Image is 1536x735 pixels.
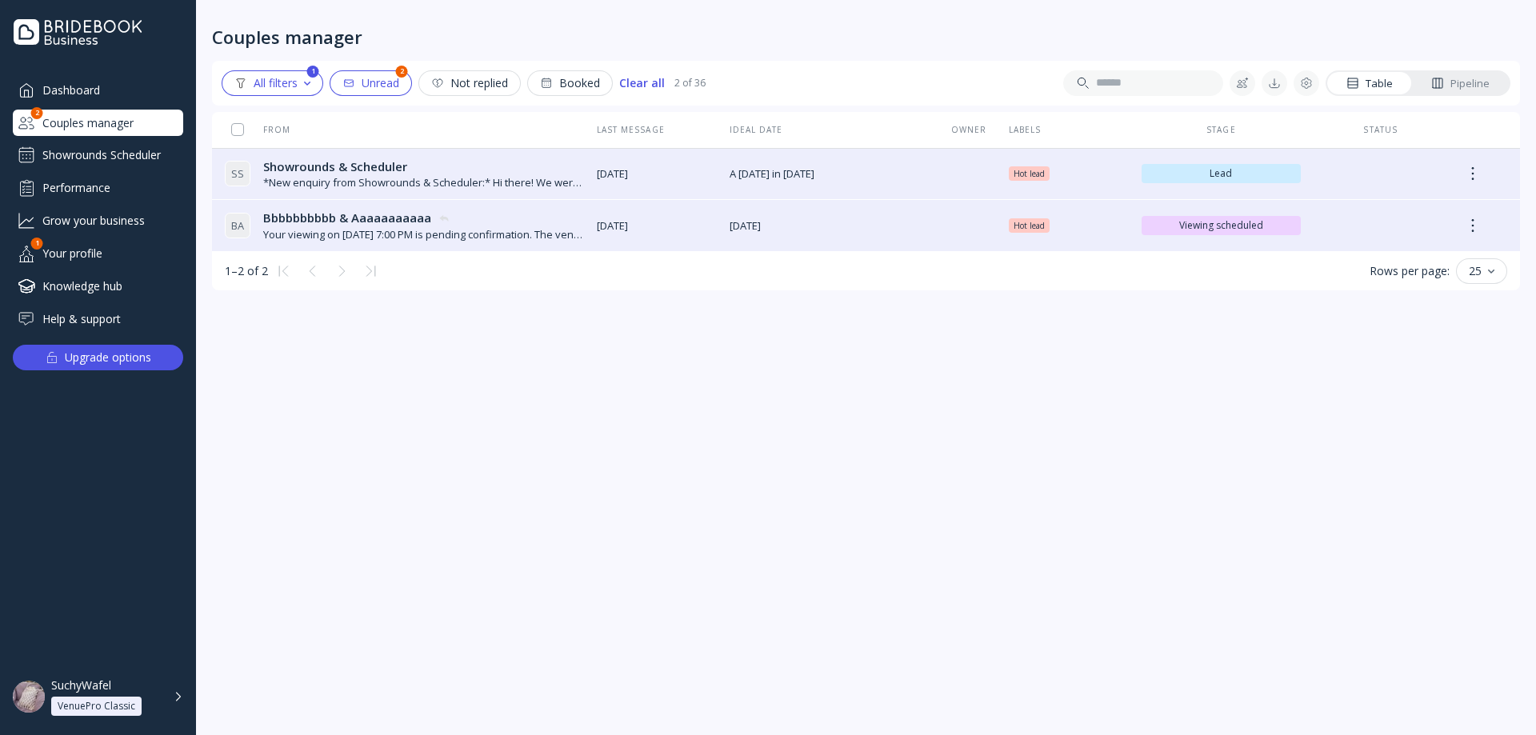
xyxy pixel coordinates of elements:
[225,213,250,238] div: B A
[225,124,290,135] div: From
[1456,258,1507,284] button: 25
[619,70,665,96] button: Clear all
[234,77,310,90] div: All filters
[1431,76,1490,91] div: Pipeline
[1009,124,1129,135] div: Labels
[396,66,408,78] div: 2
[263,227,584,242] div: Your viewing on [DATE] 7:00 PM is pending confirmation. The venue will approve or decline shortly...
[1469,265,1494,278] div: 25
[674,76,706,90] div: 2 of 36
[730,218,930,234] span: [DATE]
[1148,167,1295,180] span: Lead
[65,346,151,369] div: Upgrade options
[13,240,183,266] div: Your profile
[942,124,996,135] div: Owner
[418,70,521,96] button: Not replied
[263,210,431,226] span: Bbbbbbbbbb & Aaaaaaaaaaa
[263,158,407,175] span: Showrounds & Scheduler
[13,174,183,201] a: Performance
[1014,167,1045,180] span: Hot lead
[342,77,399,90] div: Unread
[51,678,111,693] div: SuchyWafel
[31,238,43,250] div: 1
[225,161,250,186] div: S S
[619,77,665,90] div: Clear all
[597,218,717,234] span: [DATE]
[527,70,613,96] button: Booked
[13,681,45,713] img: dpr=1,fit=cover,g=face,w=48,h=48
[730,166,930,182] span: A [DATE] in [DATE]
[307,66,319,78] div: 1
[31,107,43,119] div: 2
[222,70,323,96] button: All filters
[263,175,584,190] div: *New enquiry from Showrounds & Scheduler:* Hi there! We were hoping to use the Bridebook calendar...
[13,306,183,332] a: Help & support
[1370,263,1450,279] div: Rows per page:
[13,207,183,234] a: Grow your business
[13,240,183,266] a: Your profile1
[13,110,183,136] div: Couples manager
[597,124,717,135] div: Last message
[13,142,183,168] a: Showrounds Scheduler
[540,77,600,90] div: Booked
[13,273,183,299] a: Knowledge hub
[1314,124,1447,135] div: Status
[1014,219,1045,232] span: Hot lead
[58,700,135,713] div: VenuePro Classic
[1142,124,1302,135] div: Stage
[330,70,412,96] button: Unread
[730,124,930,135] div: Ideal date
[225,263,268,279] div: 1–2 of 2
[1148,219,1295,232] span: Viewing scheduled
[13,110,183,136] a: Couples manager2
[431,77,508,90] div: Not replied
[13,345,183,370] button: Upgrade options
[1346,76,1393,91] div: Table
[597,166,717,182] span: [DATE]
[13,77,183,103] a: Dashboard
[212,26,362,48] div: Couples manager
